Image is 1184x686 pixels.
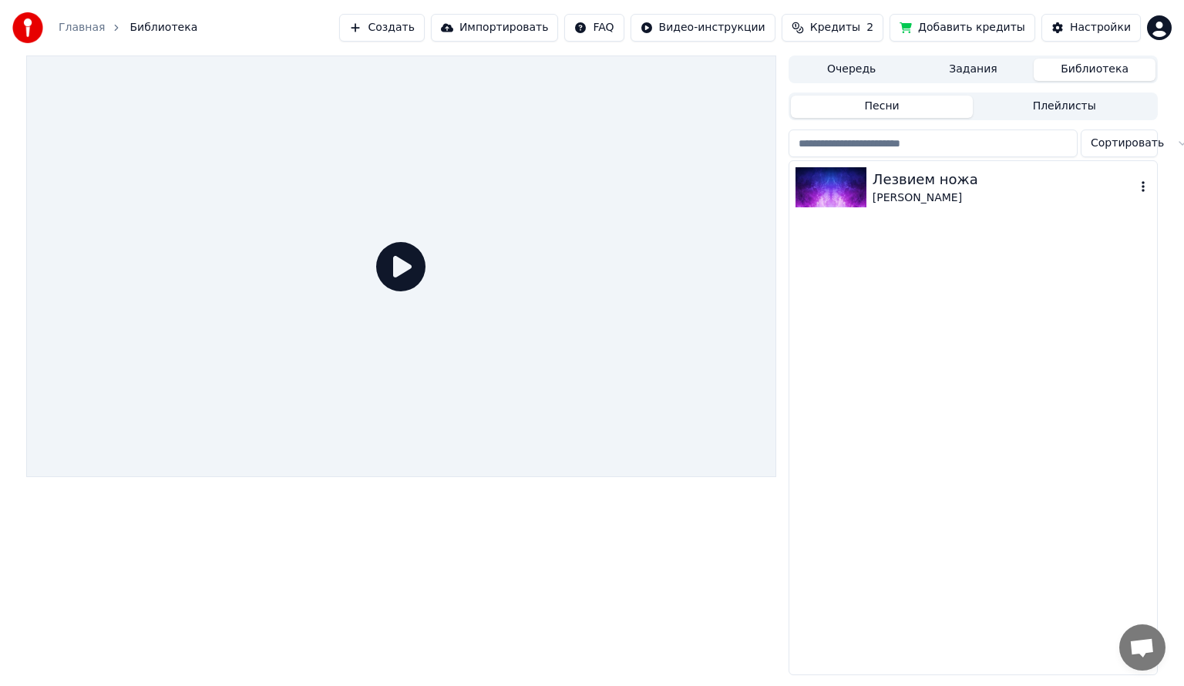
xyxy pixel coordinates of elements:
span: Библиотека [129,20,197,35]
button: Импортировать [431,14,559,42]
button: Добавить кредиты [890,14,1035,42]
span: Сортировать [1091,136,1164,151]
img: youka [12,12,43,43]
nav: breadcrumb [59,20,197,35]
button: Песни [791,96,974,118]
button: Задания [913,59,1034,81]
div: Настройки [1070,20,1131,35]
span: Кредиты [810,20,860,35]
button: FAQ [564,14,624,42]
button: Видео-инструкции [631,14,775,42]
button: Кредиты2 [782,14,883,42]
button: Настройки [1041,14,1141,42]
button: Очередь [791,59,913,81]
button: Создать [339,14,424,42]
div: [PERSON_NAME] [873,190,1135,206]
div: Открытый чат [1119,624,1165,671]
a: Главная [59,20,105,35]
button: Библиотека [1034,59,1155,81]
div: Лезвием ножа [873,169,1135,190]
span: 2 [866,20,873,35]
button: Плейлисты [973,96,1155,118]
